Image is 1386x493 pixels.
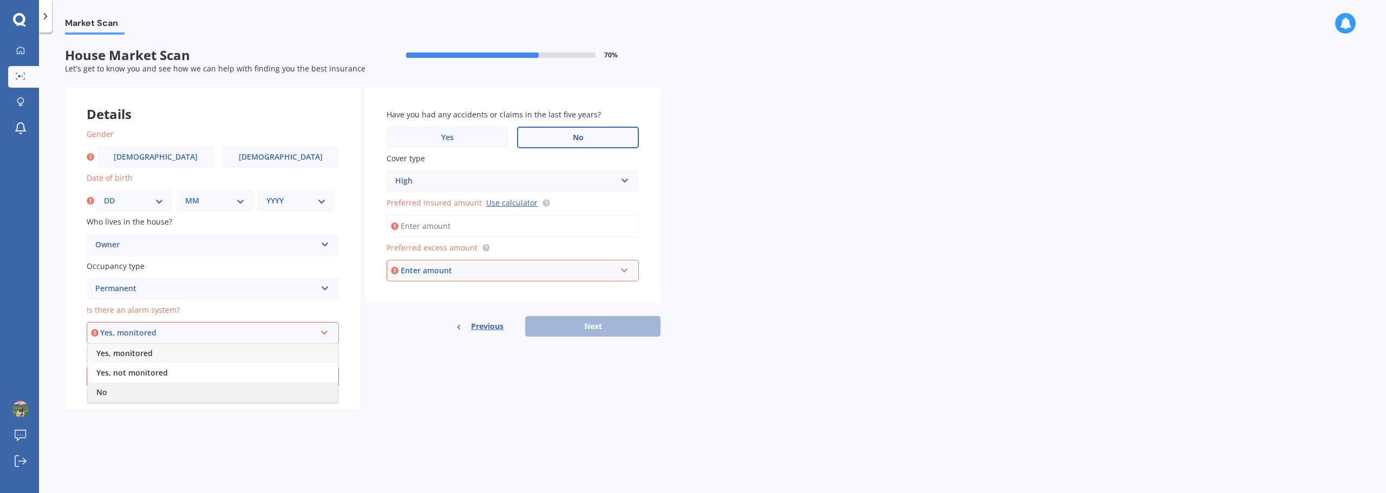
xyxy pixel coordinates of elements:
[387,242,478,253] span: Preferred excess amount
[395,175,616,188] div: High
[96,367,168,378] span: Yes, not monitored
[239,153,323,162] span: [DEMOGRAPHIC_DATA]
[95,239,316,252] div: Owner
[65,18,125,32] span: Market Scan
[573,133,584,142] span: No
[114,153,198,162] span: [DEMOGRAPHIC_DATA]
[441,133,454,142] span: Yes
[604,51,618,59] span: 70 %
[387,109,601,120] span: Have you had any accidents or claims in the last five years?
[471,318,504,334] span: Previous
[401,265,616,277] div: Enter amount
[87,305,180,315] span: Is there an alarm system?
[96,387,107,397] span: No
[95,282,316,295] div: Permanent
[387,153,425,163] span: Cover type
[12,401,29,417] img: picture
[96,348,153,358] span: Yes, monitored
[65,63,365,74] span: Let's get to know you and see how we can help with finding you the best insurance
[87,261,145,271] span: Occupancy type
[100,327,316,339] div: Yes, monitored
[87,129,114,139] span: Gender
[65,48,363,63] span: House Market Scan
[387,198,482,208] span: Preferred insured amount
[87,349,219,359] span: What type of building is your house?
[87,217,172,227] span: Who lives in the house?
[65,87,361,120] div: Details
[387,215,639,238] input: Enter amount
[87,173,133,183] span: Date of birth
[486,198,538,208] a: Use calculator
